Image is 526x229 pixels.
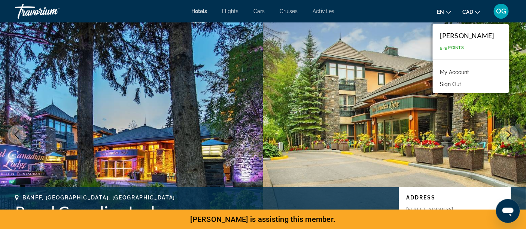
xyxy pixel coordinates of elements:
span: 929 Points [440,45,464,50]
button: User Menu [492,3,511,19]
a: Travorium [15,1,90,21]
span: Banff, [GEOGRAPHIC_DATA], [GEOGRAPHIC_DATA] [22,195,175,201]
button: Sign Out [437,79,465,89]
button: Change language [437,6,451,17]
a: Flights [222,8,239,14]
div: [PERSON_NAME] [440,31,494,40]
span: CAD [462,9,473,15]
iframe: Button to launch messaging window [496,199,520,223]
p: [STREET_ADDRESS] [406,206,466,213]
a: Hotels [192,8,207,14]
span: [PERSON_NAME] is assisting this member. [191,215,336,224]
button: Previous image [7,125,26,144]
span: OG [496,7,507,15]
a: My Account [437,67,473,77]
span: en [437,9,444,15]
button: Change currency [462,6,480,17]
a: Cruises [280,8,298,14]
p: Address [406,195,504,201]
a: Cars [254,8,265,14]
h1: Royal Canadian Lodge [15,202,391,222]
a: Activities [313,8,335,14]
button: Next image [500,125,519,144]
